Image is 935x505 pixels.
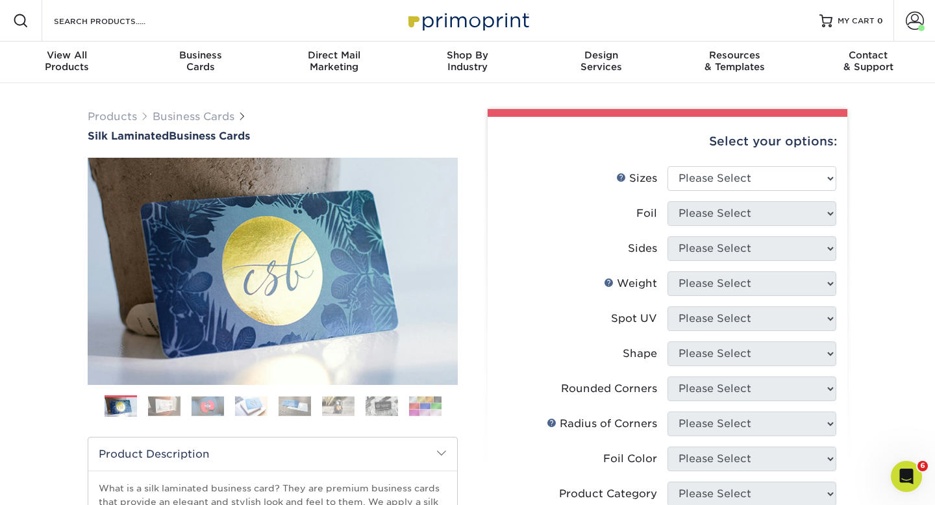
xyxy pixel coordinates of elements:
[88,437,457,471] h2: Product Description
[559,486,657,502] div: Product Category
[534,49,668,73] div: Services
[134,49,268,61] span: Business
[105,391,137,423] img: Business Cards 01
[88,110,137,123] a: Products
[891,461,922,492] iframe: Intercom live chat
[616,171,657,186] div: Sizes
[192,396,224,416] img: Business Cards 03
[267,49,401,73] div: Marketing
[153,110,234,123] a: Business Cards
[279,396,311,416] img: Business Cards 05
[3,465,110,500] iframe: Google Customer Reviews
[534,49,668,61] span: Design
[235,396,268,416] img: Business Cards 04
[53,13,179,29] input: SEARCH PRODUCTS.....
[668,49,802,61] span: Resources
[801,49,935,73] div: & Support
[267,42,401,83] a: Direct MailMarketing
[636,206,657,221] div: Foil
[88,86,458,456] img: Silk Laminated 01
[148,396,181,416] img: Business Cards 02
[409,396,442,416] img: Business Cards 08
[838,16,875,27] span: MY CART
[623,346,657,362] div: Shape
[88,130,458,142] h1: Business Cards
[366,396,398,416] img: Business Cards 07
[88,130,458,142] a: Silk LaminatedBusiness Cards
[401,42,534,83] a: Shop ByIndustry
[561,381,657,397] div: Rounded Corners
[877,16,883,25] span: 0
[801,42,935,83] a: Contact& Support
[88,130,169,142] span: Silk Laminated
[628,241,657,256] div: Sides
[267,49,401,61] span: Direct Mail
[603,451,657,467] div: Foil Color
[134,42,268,83] a: BusinessCards
[604,276,657,291] div: Weight
[611,311,657,326] div: Spot UV
[403,6,532,34] img: Primoprint
[401,49,534,73] div: Industry
[801,49,935,61] span: Contact
[498,117,837,166] div: Select your options:
[134,49,268,73] div: Cards
[917,461,928,471] span: 6
[534,42,668,83] a: DesignServices
[547,416,657,432] div: Radius of Corners
[401,49,534,61] span: Shop By
[322,396,355,416] img: Business Cards 06
[668,42,802,83] a: Resources& Templates
[668,49,802,73] div: & Templates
